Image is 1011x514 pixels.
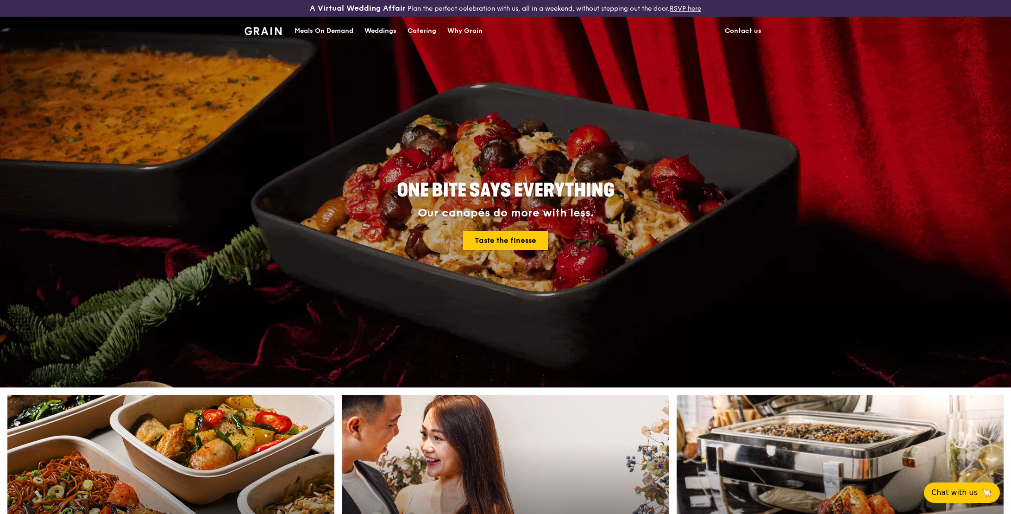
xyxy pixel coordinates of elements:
div: Our canapés do more with less. [339,207,672,220]
span: ONE BITE SAYS EVERYTHING [397,179,615,202]
div: Meals On Demand [295,17,353,45]
a: GrainGrain [245,16,282,44]
a: RSVP here [670,5,701,13]
span: 🦙 [981,487,992,498]
div: Why Grain [447,17,483,45]
a: Weddings [359,17,402,45]
img: Grain [245,27,282,35]
div: Catering [408,17,436,45]
div: Weddings [364,17,396,45]
button: Chat with us🦙 [924,482,1000,503]
a: Why Grain [442,17,488,45]
a: Taste the finesse [463,231,548,250]
a: Contact us [719,17,767,45]
div: Plan the perfect celebration with us, all in a weekend, without stepping out the door. [239,4,772,13]
a: Catering [402,17,442,45]
h3: A Virtual Wedding Affair [310,4,406,13]
span: Chat with us [931,487,978,498]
